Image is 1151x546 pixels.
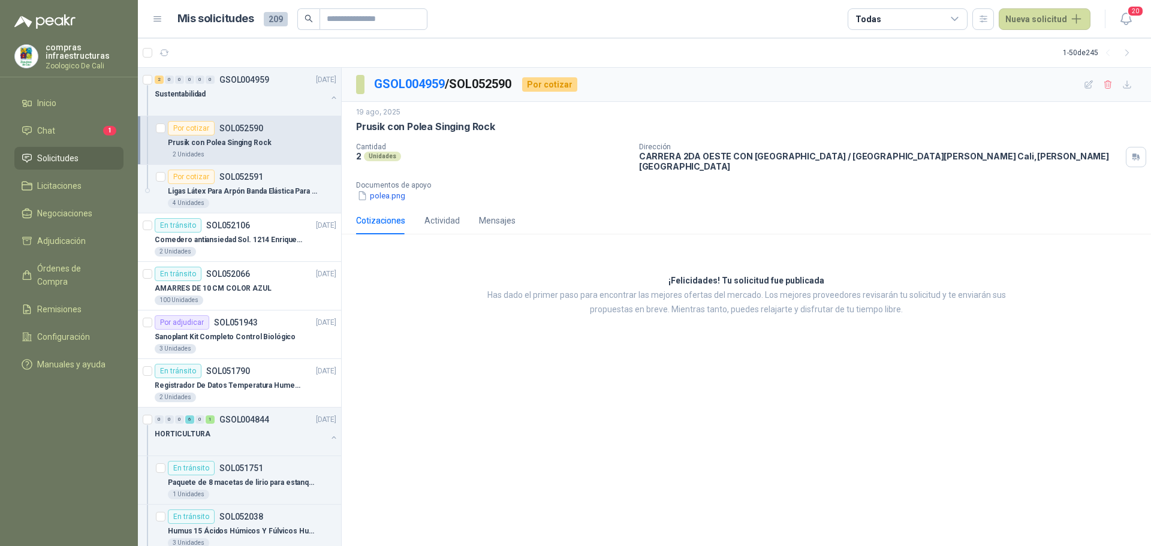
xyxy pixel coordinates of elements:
[855,13,881,26] div: Todas
[14,257,123,293] a: Órdenes de Compra
[155,247,196,257] div: 2 Unidades
[374,77,445,91] a: GSOL004959
[316,366,336,377] p: [DATE]
[37,330,90,343] span: Configuración
[219,512,263,521] p: SOL052038
[316,74,336,86] p: [DATE]
[639,143,1121,151] p: Dirección
[138,165,341,213] a: Por cotizarSOL052591Ligas Látex Para Arpón Banda Elástica Para Arpón Tripa Pollo4 Unidades
[471,288,1022,317] p: Has dado el primer paso para encontrar las mejores ofertas del mercado. Los mejores proveedores r...
[356,120,495,133] p: Prusik con Polea Singing Rock
[138,116,341,165] a: Por cotizarSOL052590Prusik con Polea Singing Rock2 Unidades
[305,14,313,23] span: search
[155,380,304,391] p: Registrador De Datos Temperatura Humedad Usb 32.000 Registro
[168,170,215,184] div: Por cotizar
[316,317,336,328] p: [DATE]
[175,415,184,424] div: 0
[14,202,123,225] a: Negociaciones
[206,415,215,424] div: 1
[1127,5,1144,17] span: 20
[168,461,215,475] div: En tránsito
[195,415,204,424] div: 0
[168,509,215,524] div: En tránsito
[219,415,269,424] p: GSOL004844
[155,344,196,354] div: 3 Unidades
[219,124,263,132] p: SOL052590
[14,230,123,252] a: Adjudicación
[168,137,272,149] p: Prusik con Polea Singing Rock
[46,62,123,70] p: Zoologico De Cali
[138,456,341,505] a: En tránsitoSOL051751Paquete de 8 macetas de lirio para estanque1 Unidades
[155,234,304,246] p: Comedero antiansiedad Sol. 1214 Enriquecimiento
[219,173,263,181] p: SOL052591
[168,121,215,135] div: Por cotizar
[522,77,577,92] div: Por cotizar
[155,218,201,233] div: En tránsito
[219,464,263,472] p: SOL051751
[155,364,201,378] div: En tránsito
[356,189,406,202] button: polea.png
[316,269,336,280] p: [DATE]
[138,262,341,310] a: En tránsitoSOL052066[DATE] AMARRES DE 10 CM COLOR AZUL100 Unidades
[37,152,79,165] span: Solicitudes
[316,414,336,426] p: [DATE]
[214,318,258,327] p: SOL051943
[37,303,82,316] span: Remisiones
[168,186,317,197] p: Ligas Látex Para Arpón Banda Elástica Para Arpón Tripa Pollo
[14,325,123,348] a: Configuración
[103,126,116,135] span: 1
[14,147,123,170] a: Solicitudes
[185,415,194,424] div: 6
[479,214,516,227] div: Mensajes
[264,12,288,26] span: 209
[37,124,55,137] span: Chat
[14,119,123,142] a: Chat1
[168,490,209,499] div: 1 Unidades
[356,214,405,227] div: Cotizaciones
[374,75,513,93] p: / SOL052590
[14,353,123,376] a: Manuales y ayuda
[168,198,209,208] div: 4 Unidades
[155,412,339,451] a: 0 0 0 6 0 1 GSOL004844[DATE] HORTICULTURA
[14,92,123,114] a: Inicio
[424,214,460,227] div: Actividad
[155,73,339,111] a: 2 0 0 0 0 0 GSOL004959[DATE] Sustentabilidad
[155,415,164,424] div: 0
[668,274,824,288] h3: ¡Felicidades! Tu solicitud fue publicada
[155,331,296,343] p: Sanoplant Kit Completo Control Biológico
[168,526,317,537] p: Humus 15 Ácidos Húmicos Y Fúlvicos Humita Campofert - [GEOGRAPHIC_DATA]
[206,221,250,230] p: SOL052106
[364,152,401,161] div: Unidades
[37,207,92,220] span: Negociaciones
[168,477,317,488] p: Paquete de 8 macetas de lirio para estanque
[177,10,254,28] h1: Mis solicitudes
[37,179,82,192] span: Licitaciones
[175,76,184,84] div: 0
[316,220,336,231] p: [DATE]
[14,14,76,29] img: Logo peakr
[219,76,269,84] p: GSOL004959
[155,76,164,84] div: 2
[46,43,123,60] p: compras infraestructuras
[206,367,250,375] p: SOL051790
[155,89,206,100] p: Sustentabilidad
[356,151,361,161] p: 2
[14,174,123,197] a: Licitaciones
[195,76,204,84] div: 0
[37,358,106,371] span: Manuales y ayuda
[356,107,400,118] p: 19 ago, 2025
[165,415,174,424] div: 0
[138,359,341,408] a: En tránsitoSOL051790[DATE] Registrador De Datos Temperatura Humedad Usb 32.000 Registro2 Unidades
[37,262,112,288] span: Órdenes de Compra
[155,267,201,281] div: En tránsito
[185,76,194,84] div: 0
[999,8,1090,30] button: Nueva solicitud
[206,76,215,84] div: 0
[356,181,1146,189] p: Documentos de apoyo
[15,45,38,68] img: Company Logo
[639,151,1121,171] p: CARRERA 2DA OESTE CON [GEOGRAPHIC_DATA] / [GEOGRAPHIC_DATA][PERSON_NAME] Cali , [PERSON_NAME][GEO...
[1115,8,1137,30] button: 20
[155,295,203,305] div: 100 Unidades
[37,234,86,248] span: Adjudicación
[155,283,272,294] p: AMARRES DE 10 CM COLOR AZUL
